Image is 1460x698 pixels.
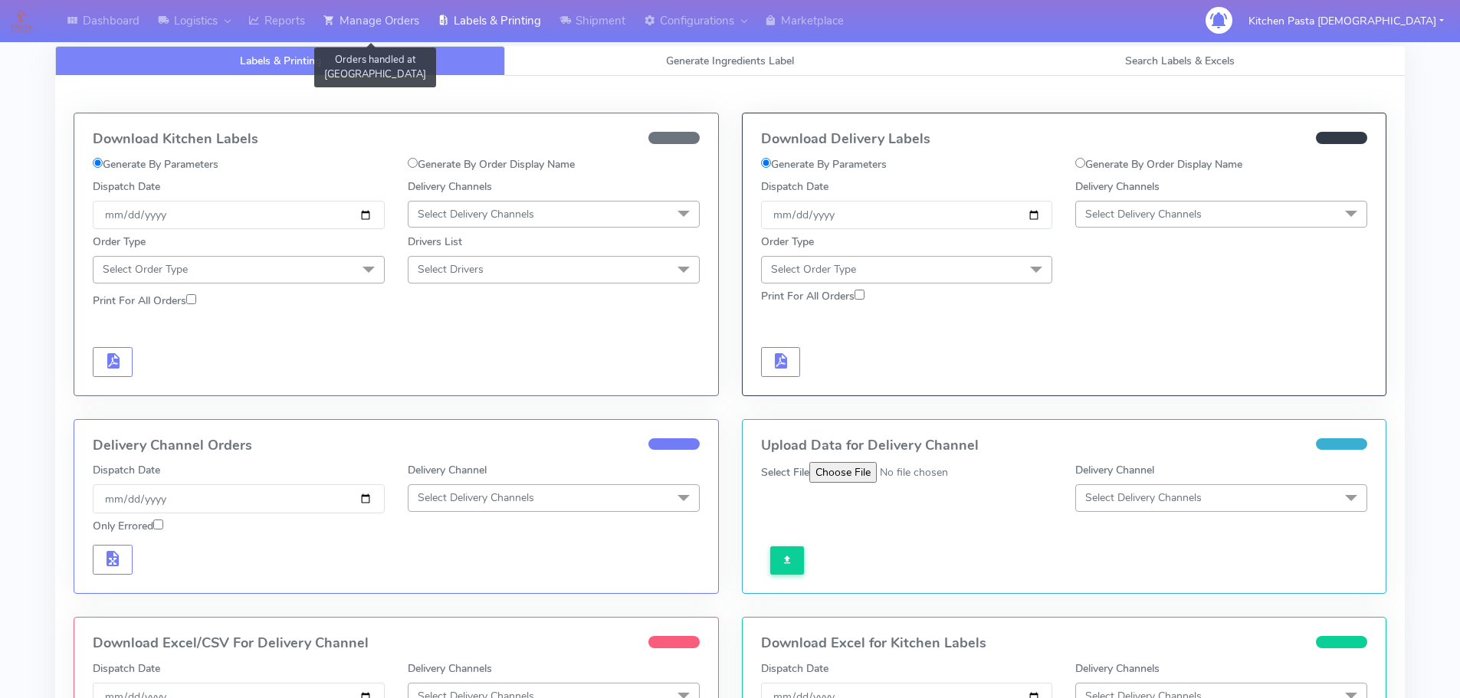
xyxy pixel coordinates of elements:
label: Dispatch Date [761,179,828,195]
label: Generate By Parameters [93,156,218,172]
input: Generate By Parameters [93,158,103,168]
h4: Upload Data for Delivery Channel [761,438,1368,454]
input: Generate By Order Display Name [408,158,418,168]
label: Drivers List [408,234,462,250]
label: Delivery Channels [408,179,492,195]
h4: Download Kitchen Labels [93,132,700,147]
label: Order Type [761,234,814,250]
span: Select Delivery Channels [418,207,534,221]
span: Select Drivers [418,262,484,277]
span: Select Delivery Channels [1085,207,1202,221]
label: Delivery Channels [1075,660,1160,677]
label: Select File [761,464,809,480]
label: Delivery Channel [1075,462,1154,478]
h4: Download Excel for Kitchen Labels [761,636,1368,651]
input: Print For All Orders [186,294,196,304]
h4: Delivery Channel Orders [93,438,700,454]
span: Select Delivery Channels [418,490,534,505]
label: Order Type [93,234,146,250]
span: Labels & Printing [240,54,321,68]
span: Select Order Type [771,262,856,277]
label: Delivery Channels [408,660,492,677]
label: Print For All Orders [93,293,196,309]
span: Search Labels & Excels [1125,54,1235,68]
label: Dispatch Date [93,660,160,677]
input: Print For All Orders [855,290,865,300]
label: Dispatch Date [93,462,160,478]
span: Select Order Type [103,262,188,277]
button: Kitchen Pasta [DEMOGRAPHIC_DATA] [1237,5,1455,37]
label: Print For All Orders [761,288,865,304]
ul: Tabs [55,46,1405,76]
h4: Download Excel/CSV For Delivery Channel [93,636,700,651]
h4: Download Delivery Labels [761,132,1368,147]
label: Only Errored [93,518,163,534]
label: Generate By Order Display Name [1075,156,1242,172]
label: Dispatch Date [93,179,160,195]
input: Generate By Order Display Name [1075,158,1085,168]
span: Select Delivery Channels [1085,490,1202,505]
input: Only Errored [153,519,163,529]
label: Generate By Parameters [761,156,887,172]
label: Delivery Channel [408,462,487,478]
label: Generate By Order Display Name [408,156,575,172]
label: Delivery Channels [1075,179,1160,195]
input: Generate By Parameters [761,158,771,168]
span: Generate Ingredients Label [666,54,794,68]
label: Dispatch Date [761,660,828,677]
